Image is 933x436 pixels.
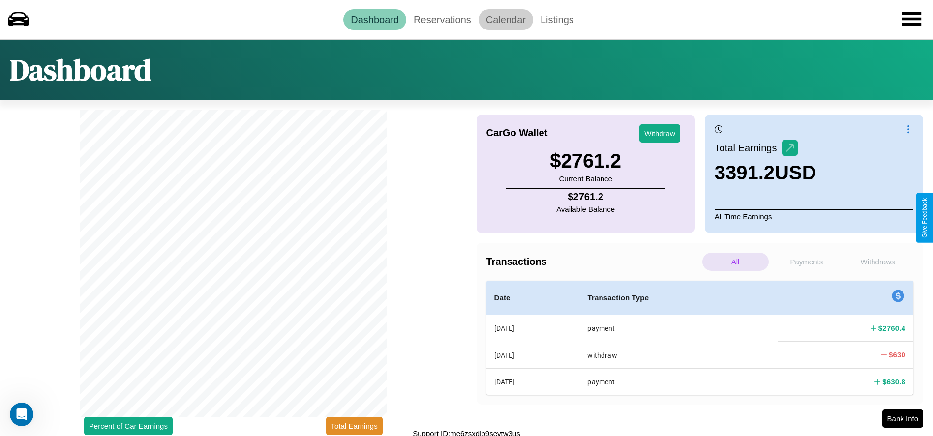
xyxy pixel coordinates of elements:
[587,292,770,304] h4: Transaction Type
[882,409,923,428] button: Bank Info
[406,9,479,30] a: Reservations
[550,172,621,185] p: Current Balance
[882,377,905,387] h4: $ 630.8
[486,127,548,139] h4: CarGo Wallet
[486,281,914,395] table: simple table
[533,9,581,30] a: Listings
[878,323,905,333] h4: $ 2760.4
[343,9,406,30] a: Dashboard
[579,315,778,342] th: payment
[715,209,913,223] p: All Time Earnings
[715,139,782,157] p: Total Earnings
[479,9,533,30] a: Calendar
[556,203,615,216] p: Available Balance
[486,342,580,368] th: [DATE]
[10,403,33,426] iframe: Intercom live chat
[702,253,769,271] p: All
[921,198,928,238] div: Give Feedback
[326,417,383,435] button: Total Earnings
[486,369,580,395] th: [DATE]
[486,315,580,342] th: [DATE]
[639,124,680,143] button: Withdraw
[486,256,700,267] h4: Transactions
[10,50,151,90] h1: Dashboard
[579,369,778,395] th: payment
[556,191,615,203] h4: $ 2761.2
[550,150,621,172] h3: $ 2761.2
[889,349,905,360] h4: $ 630
[579,342,778,368] th: withdraw
[715,162,816,184] h3: 3391.2 USD
[494,292,572,304] h4: Date
[774,253,840,271] p: Payments
[84,417,173,435] button: Percent of Car Earnings
[844,253,911,271] p: Withdraws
